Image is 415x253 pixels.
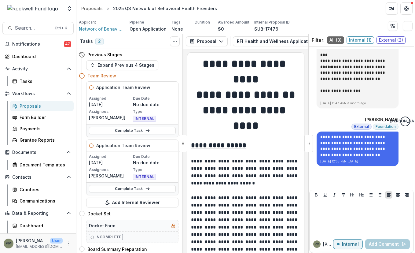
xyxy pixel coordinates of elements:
[20,222,69,229] div: Dashboard
[333,239,363,249] button: Internal
[312,36,325,44] p: Filter:
[89,109,132,114] p: Assignees
[87,73,116,79] h4: Team Review
[50,238,63,244] p: User
[16,244,63,249] p: [EMAIL_ADDRESS][DOMAIN_NAME]
[10,135,74,145] a: Grantee Reports
[133,159,176,166] p: No due date
[376,36,406,44] span: External ( 2 )
[2,22,74,34] button: Search...
[394,191,402,199] button: Align Center
[327,36,344,44] span: All ( 3 )
[89,185,176,192] a: Complete Task
[89,173,132,179] p: [PERSON_NAME]
[358,191,365,199] button: Heading 2
[95,38,104,45] span: 2
[320,159,395,164] p: [DATE] 12:55 PM • [DATE]
[365,117,398,123] p: [PERSON_NAME]
[20,125,69,132] div: Payments
[133,101,176,108] p: No due date
[376,191,383,199] button: Ordered List
[218,26,224,32] p: $0
[65,2,74,15] button: Open entity switcher
[349,191,356,199] button: Heading 1
[95,234,121,240] p: Incomplete
[12,211,64,216] span: Data & Reporting
[171,26,183,32] p: None
[133,96,176,101] p: Due Date
[87,210,111,217] h4: Docket Set
[133,116,156,122] span: INTERNAL
[323,241,333,247] p: [PERSON_NAME]
[376,125,396,129] span: Foundation
[10,124,74,134] a: Payments
[10,196,74,206] a: Communications
[2,208,74,218] button: Open Data & Reporting
[233,36,334,46] button: RFI Health and Wellness Application
[86,198,178,207] button: Add Internal Reviewer
[89,159,132,166] p: [DATE]
[89,127,176,134] a: Complete Task
[2,64,74,74] button: Open Activity
[80,39,93,44] h3: Tasks
[79,20,96,25] p: Applicant
[79,4,219,13] nav: breadcrumb
[96,142,150,149] h5: Application Team Review
[385,191,392,199] button: Align Left
[87,246,147,252] h4: Board Summary Preparation
[365,239,410,249] button: Add Comment
[195,20,210,25] p: Duration
[367,191,374,199] button: Bullet List
[340,191,347,199] button: Strike
[315,243,319,246] div: Patrick Moreno-Covington
[20,78,69,84] div: Tasks
[79,26,125,32] a: Network of Behavioral Health Providers
[89,154,132,159] p: Assigned
[12,53,69,60] div: Dashboard
[87,51,122,58] h4: Previous Stages
[10,221,74,231] a: Dashboard
[7,5,58,12] img: Rockwell Fund logo
[10,112,74,122] a: Form Builder
[12,150,64,155] span: Documents
[86,60,158,70] button: Expand Previous 4 Stages
[10,101,74,111] a: Proposals
[133,154,176,159] p: Due Date
[12,42,64,47] span: Notifications
[10,160,74,170] a: Document Templates
[53,25,68,32] div: Ctrl + K
[89,222,115,229] h5: Docket Form
[331,191,338,199] button: Italicize
[2,147,74,157] button: Open Documents
[400,2,413,15] button: Get Help
[321,191,329,199] button: Underline
[186,36,228,46] button: Proposal
[254,20,290,25] p: Internal Proposal ID
[130,26,167,32] p: Open Application
[64,41,71,47] span: 47
[12,175,64,180] span: Contacts
[20,186,69,193] div: Grantees
[10,232,74,242] a: Data Report
[313,191,320,199] button: Bold
[171,20,181,25] p: Tags
[113,5,217,12] div: 2025 Q3 Network of Behavioral Health Providers
[65,240,72,247] button: More
[354,125,369,129] span: External
[79,4,105,13] a: Proposals
[342,242,359,247] p: Internal
[81,5,103,12] div: Proposals
[133,109,176,114] p: Type
[6,241,12,245] div: Patrick Moreno-Covington
[254,26,278,32] p: SUB-17476
[89,167,132,173] p: Assignees
[218,20,249,25] p: Awarded Amount
[403,191,410,199] button: Align Right
[15,25,51,31] span: Search...
[96,84,150,91] h5: Application Team Review
[10,184,74,195] a: Grantees
[2,39,74,49] button: Notifications47
[89,96,132,101] p: Assigned
[89,101,132,108] p: [DATE]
